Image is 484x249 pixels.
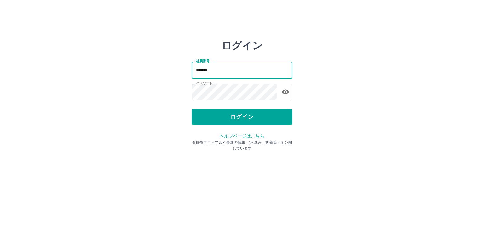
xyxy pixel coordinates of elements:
a: ヘルプページはこちら [220,133,264,139]
label: パスワード [196,81,213,86]
h2: ログイン [222,40,263,52]
label: 社員番号 [196,59,209,64]
p: ※操作マニュアルや最新の情報 （不具合、改善等）を公開しています [192,140,292,151]
button: ログイン [192,109,292,125]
